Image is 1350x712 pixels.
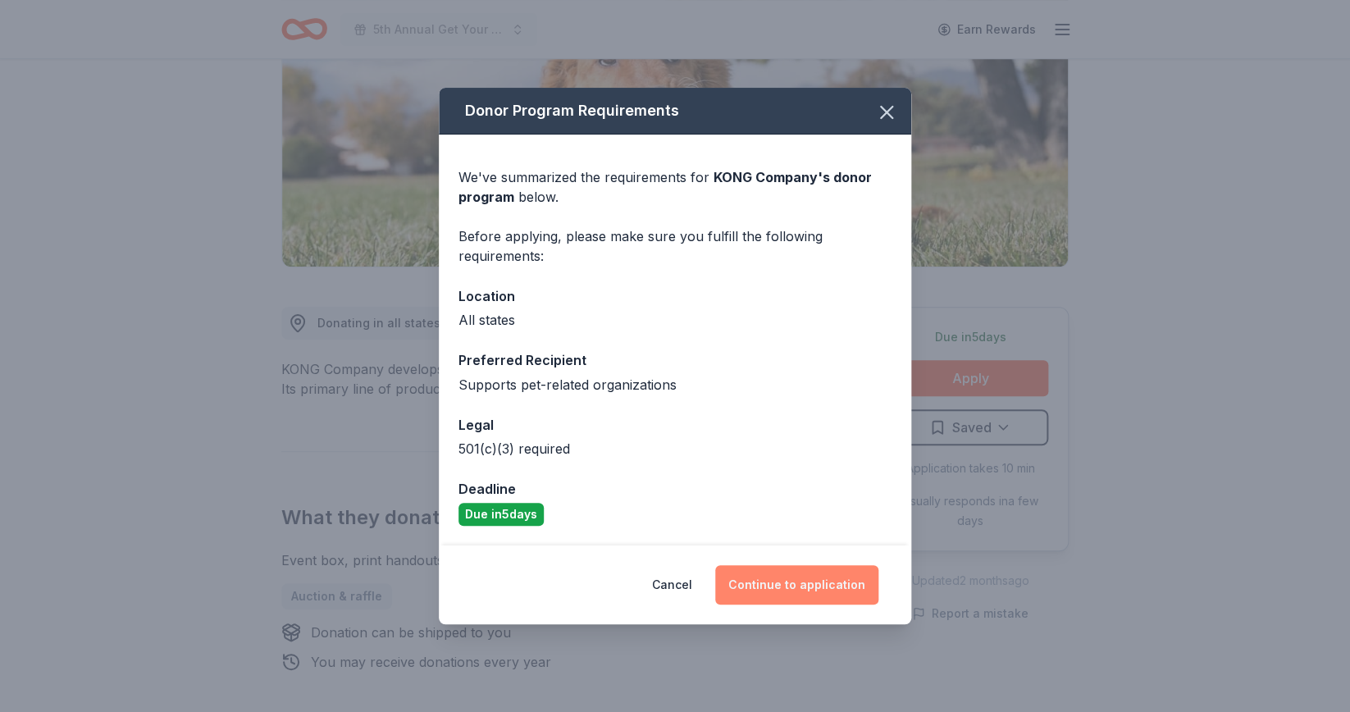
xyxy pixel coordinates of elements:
div: Before applying, please make sure you fulfill the following requirements: [458,226,892,266]
div: Preferred Recipient [458,349,892,371]
div: All states [458,310,892,330]
div: Deadline [458,478,892,500]
div: Location [458,285,892,307]
button: Continue to application [715,565,878,605]
div: Donor Program Requirements [439,88,911,135]
div: Supports pet-related organizations [458,375,892,395]
div: Due in 5 days [458,503,544,526]
div: 501(c)(3) required [458,439,892,459]
div: Legal [458,414,892,436]
button: Cancel [652,565,692,605]
div: We've summarized the requirements for below. [458,167,892,207]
